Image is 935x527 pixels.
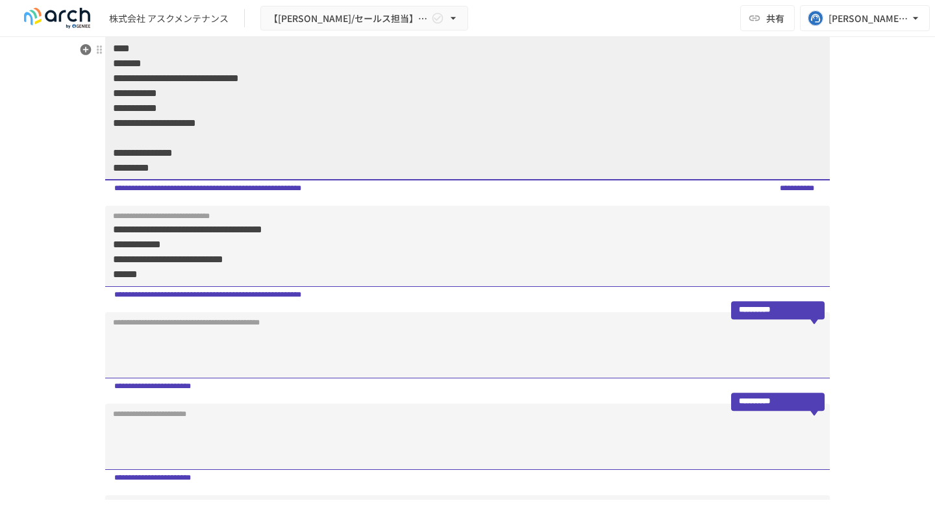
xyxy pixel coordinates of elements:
[269,10,429,27] span: 【[PERSON_NAME]/セールス担当】 株式会社 アスクメンテナンス様_勤怠管理システム導入検討に際して
[109,12,229,25] div: 株式会社 アスクメンテナンス
[829,10,909,27] div: [PERSON_NAME][EMAIL_ADDRESS][PERSON_NAME][DOMAIN_NAME]
[16,8,99,29] img: logo-default@2x-9cf2c760.svg
[740,5,795,31] button: 共有
[260,6,468,31] button: 【[PERSON_NAME]/セールス担当】 株式会社 アスクメンテナンス様_勤怠管理システム導入検討に際して
[766,11,784,25] span: 共有
[800,5,930,31] button: [PERSON_NAME][EMAIL_ADDRESS][PERSON_NAME][DOMAIN_NAME]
